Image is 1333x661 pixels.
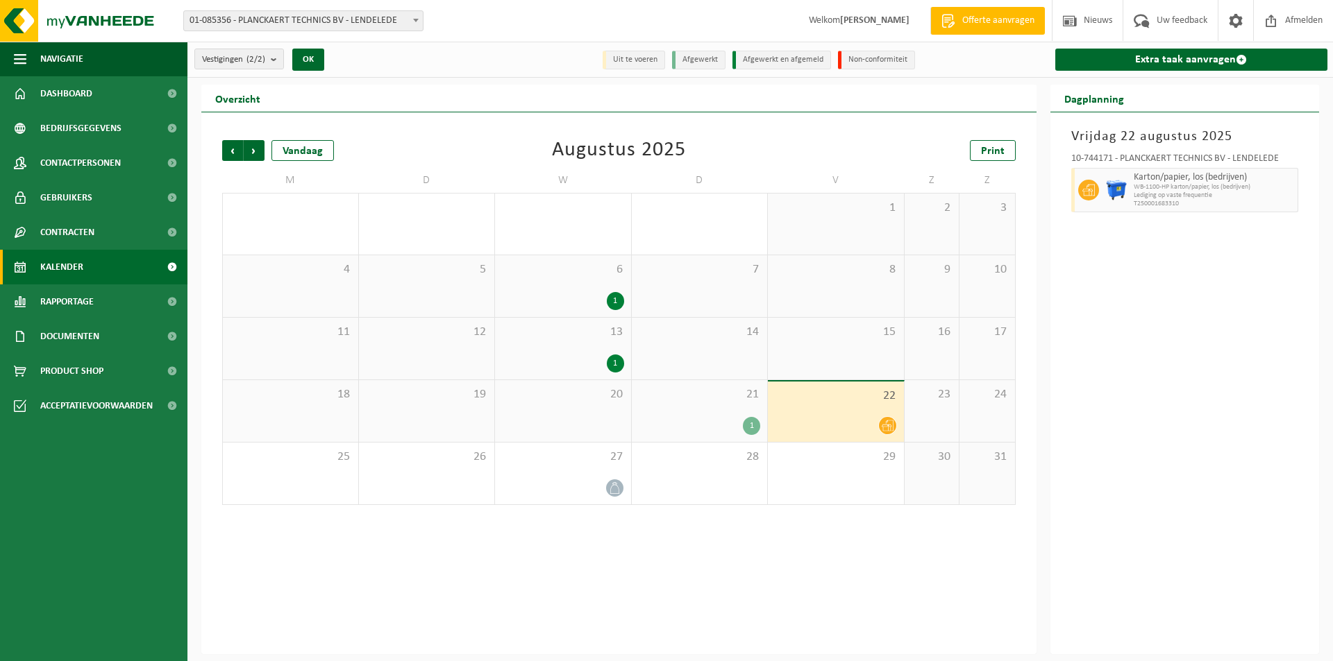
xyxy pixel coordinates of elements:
span: Vorige [222,140,243,161]
span: 25 [230,449,351,465]
span: T250001683310 [1134,200,1295,208]
span: 2 [912,200,953,216]
span: Kalender [40,250,83,284]
span: 3 [966,200,1007,216]
span: Contracten [40,215,94,250]
div: 10-744171 - PLANCKAERT TECHNICS BV - LENDELEDE [1071,154,1299,168]
span: Rapportage [40,284,94,319]
img: WB-1100-HPE-BE-01 [1106,180,1127,200]
span: Volgende [244,140,265,161]
h3: Vrijdag 22 augustus 2025 [1071,126,1299,147]
a: Extra taak aanvragen [1055,49,1328,71]
a: Offerte aanvragen [930,7,1045,35]
span: 5 [366,262,488,277]
span: 12 [366,325,488,340]
span: Dashboard [40,76,92,111]
span: 17 [966,325,1007,340]
span: Bedrijfsgegevens [40,111,121,146]
span: 01-085356 - PLANCKAERT TECHNICS BV - LENDELEDE [184,11,423,31]
strong: [PERSON_NAME] [840,15,909,26]
div: 1 [607,292,624,310]
span: 16 [912,325,953,340]
span: 21 [639,387,761,402]
li: Non-conformiteit [838,51,915,69]
td: D [359,168,496,193]
span: 20 [502,387,624,402]
span: 28 [639,449,761,465]
span: Offerte aanvragen [959,14,1038,28]
span: Print [981,146,1005,157]
li: Afgewerkt [672,51,726,69]
span: WB-1100-HP karton/papier, los (bedrijven) [1134,183,1295,191]
li: Uit te voeren [603,51,665,69]
span: 18 [230,387,351,402]
span: 31 [966,449,1007,465]
h2: Overzicht [201,85,274,112]
span: 4 [230,262,351,277]
span: 6 [502,262,624,277]
span: 1 [775,200,897,216]
span: Navigatie [40,42,83,76]
count: (2/2) [246,55,265,64]
span: Contactpersonen [40,146,121,180]
td: Z [959,168,1015,193]
a: Print [970,140,1016,161]
span: 8 [775,262,897,277]
button: OK [292,49,324,71]
span: 19 [366,387,488,402]
h2: Dagplanning [1050,85,1138,112]
li: Afgewerkt en afgemeld [732,51,831,69]
button: Vestigingen(2/2) [194,49,284,69]
div: 1 [607,354,624,372]
span: 13 [502,325,624,340]
td: Z [905,168,960,193]
span: 01-085356 - PLANCKAERT TECHNICS BV - LENDELEDE [183,10,424,31]
span: Product Shop [40,354,103,388]
div: Vandaag [271,140,334,161]
span: Documenten [40,319,99,354]
span: Acceptatievoorwaarden [40,388,153,423]
td: D [632,168,769,193]
span: 10 [966,262,1007,277]
span: 27 [502,449,624,465]
span: 15 [775,325,897,340]
div: Augustus 2025 [552,140,686,161]
span: 9 [912,262,953,277]
span: Vestigingen [202,49,265,70]
span: Gebruikers [40,180,92,215]
span: 23 [912,387,953,402]
span: Karton/papier, los (bedrijven) [1134,172,1295,183]
span: 11 [230,325,351,340]
span: 14 [639,325,761,340]
span: 7 [639,262,761,277]
span: 30 [912,449,953,465]
td: M [222,168,359,193]
span: 29 [775,449,897,465]
span: 26 [366,449,488,465]
td: W [495,168,632,193]
span: Lediging op vaste frequentie [1134,191,1295,200]
span: 22 [775,388,897,404]
span: 24 [966,387,1007,402]
div: 1 [743,417,760,435]
td: V [768,168,905,193]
